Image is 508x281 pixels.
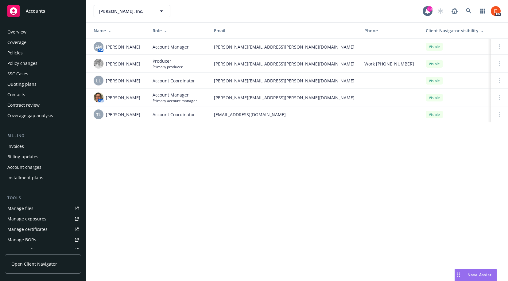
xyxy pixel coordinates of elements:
[426,111,443,118] div: Visible
[95,44,102,50] span: AM
[5,69,81,79] a: SSC Cases
[5,235,81,245] a: Manage BORs
[5,133,81,139] div: Billing
[463,5,475,17] a: Search
[7,141,24,151] div: Invoices
[5,79,81,89] a: Quoting plans
[7,79,37,89] div: Quoting plans
[94,59,103,69] img: photo
[106,61,140,67] span: [PERSON_NAME]
[106,44,140,50] span: [PERSON_NAME]
[7,48,23,58] div: Policies
[5,90,81,100] a: Contacts
[214,61,355,67] span: [PERSON_NAME][EMAIL_ADDRESS][PERSON_NAME][DOMAIN_NAME]
[477,5,489,17] a: Switch app
[5,162,81,172] a: Account charges
[214,77,355,84] span: [PERSON_NAME][EMAIL_ADDRESS][PERSON_NAME][DOMAIN_NAME]
[5,38,81,47] a: Coverage
[455,269,497,281] button: Nova Assist
[5,27,81,37] a: Overview
[7,100,40,110] div: Contract review
[426,94,443,101] div: Visible
[7,162,41,172] div: Account charges
[426,43,443,50] div: Visible
[426,27,484,34] div: Client Navigator visibility
[94,5,170,17] button: [PERSON_NAME], Inc.
[106,94,140,101] span: [PERSON_NAME]
[153,64,183,69] span: Primary producer
[7,214,46,224] div: Manage exposures
[106,77,140,84] span: [PERSON_NAME]
[5,204,81,213] a: Manage files
[364,61,414,67] span: Work [PHONE_NUMBER]
[7,173,43,183] div: Installment plans
[5,224,81,234] a: Manage certificates
[94,27,143,34] div: Name
[5,100,81,110] a: Contract review
[99,8,152,14] span: [PERSON_NAME], Inc.
[7,152,38,162] div: Billing updates
[5,173,81,183] a: Installment plans
[26,9,45,14] span: Accounts
[467,272,492,277] span: Nova Assist
[106,111,140,118] span: [PERSON_NAME]
[153,77,195,84] span: Account Coordinator
[7,58,37,68] div: Policy changes
[7,111,53,121] div: Coverage gap analysis
[7,69,28,79] div: SSC Cases
[153,44,189,50] span: Account Manager
[5,2,81,20] a: Accounts
[5,48,81,58] a: Policies
[448,5,461,17] a: Report a Bug
[455,269,463,281] div: Drag to move
[214,94,355,101] span: [PERSON_NAME][EMAIL_ADDRESS][PERSON_NAME][DOMAIN_NAME]
[7,235,36,245] div: Manage BORs
[5,195,81,201] div: Tools
[96,77,101,84] span: LL
[214,44,355,50] span: [PERSON_NAME][EMAIL_ADDRESS][PERSON_NAME][DOMAIN_NAME]
[94,93,103,102] img: photo
[5,152,81,162] a: Billing updates
[5,111,81,121] a: Coverage gap analysis
[153,27,204,34] div: Role
[11,261,57,267] span: Open Client Navigator
[491,6,501,16] img: photo
[96,111,101,118] span: TL
[7,27,26,37] div: Overview
[214,27,355,34] div: Email
[153,58,183,64] span: Producer
[434,5,447,17] a: Start snowing
[153,92,197,98] span: Account Manager
[5,141,81,151] a: Invoices
[426,77,443,85] div: Visible
[364,27,416,34] div: Phone
[153,111,195,118] span: Account Coordinator
[153,98,197,103] span: Primary account manager
[5,58,81,68] a: Policy changes
[427,6,432,12] div: 19
[214,111,355,118] span: [EMAIL_ADDRESS][DOMAIN_NAME]
[5,245,81,255] a: Summary of insurance
[7,204,33,213] div: Manage files
[7,224,48,234] div: Manage certificates
[7,245,54,255] div: Summary of insurance
[7,38,26,47] div: Coverage
[5,214,81,224] a: Manage exposures
[426,60,443,68] div: Visible
[7,90,25,100] div: Contacts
